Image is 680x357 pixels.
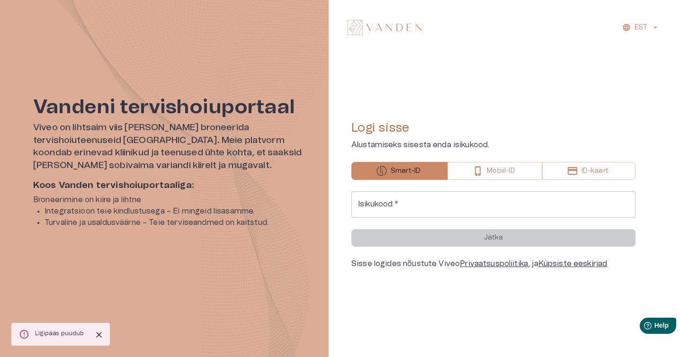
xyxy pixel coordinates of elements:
a: Privaatsuspoliitika [460,260,528,268]
p: ID-kaart [582,166,608,176]
p: Mobiil-ID [487,166,515,176]
h4: Logi sisse [351,120,635,135]
div: Sisse logides nõustute Viveo , ja [351,258,635,269]
p: Smart-ID [391,166,421,176]
button: EST [621,21,661,35]
button: Smart-ID [351,162,447,180]
button: Mobiil-ID [447,162,542,180]
p: Alustamiseks sisesta enda isikukood. [351,139,635,151]
button: ID-kaart [542,162,635,180]
p: EST [635,23,647,33]
iframe: Help widget launcher [606,314,680,340]
a: Küpsiste eeskirjad [538,260,608,268]
img: Vanden logo [348,20,422,35]
div: Ligipääs puudub [35,326,84,343]
button: Close [92,328,106,342]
